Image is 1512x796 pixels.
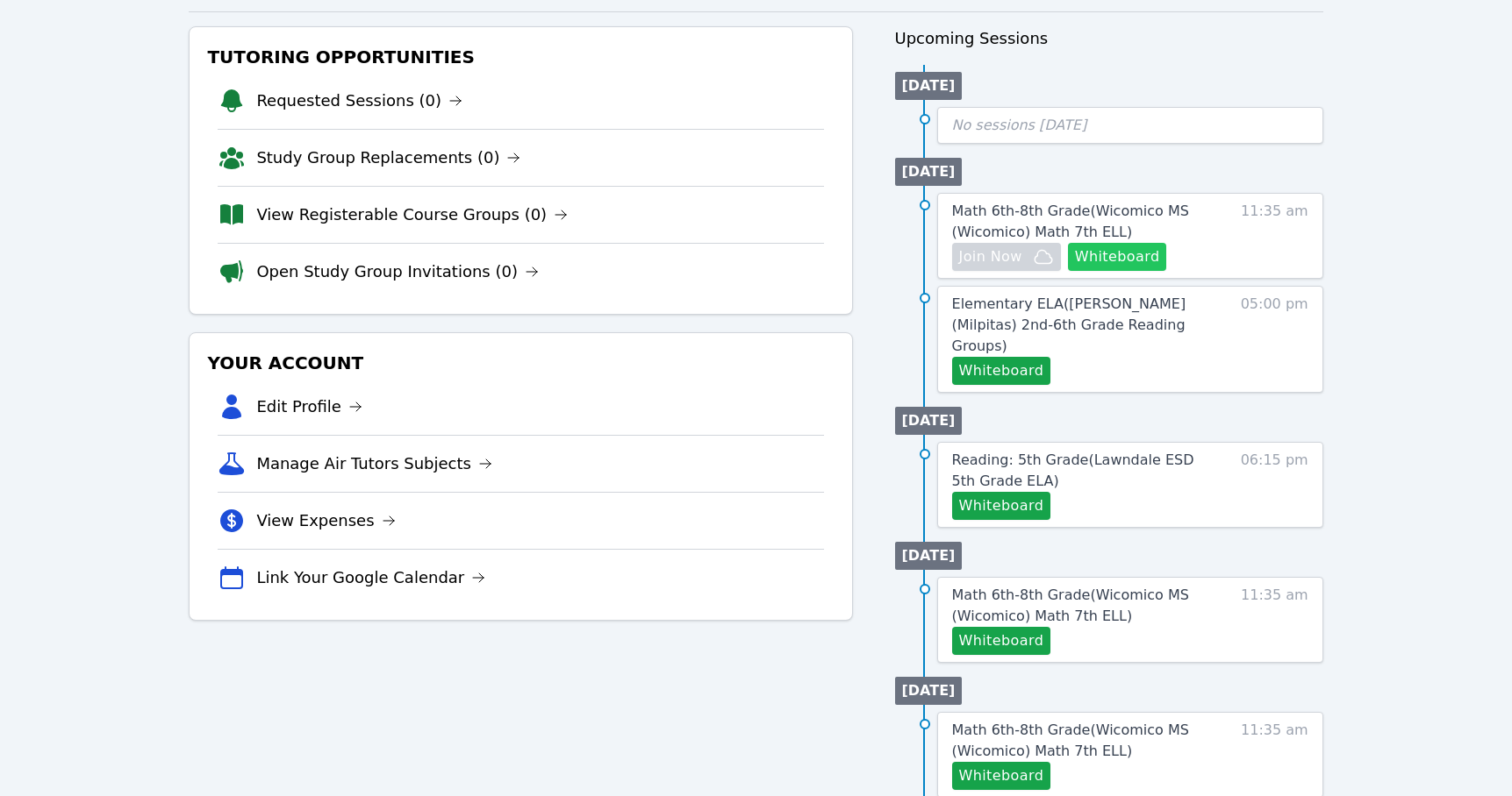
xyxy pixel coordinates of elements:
[256,146,520,170] a: Study Group Replacements (0)
[895,542,963,570] li: [DATE]
[256,203,568,227] a: View Registerable Course Groups (0)
[952,203,1189,240] span: Math 6th-8th Grade ( Wicomico MS (Wicomico) Math 7th ELL )
[256,259,539,284] a: Open Study Group Invitations (0)
[256,565,485,590] a: Link Your Google Calendar
[952,450,1220,492] a: Reading: 5th Grade(Lawndale ESD 5th Grade ELA)
[952,720,1220,762] a: Math 6th-8th Grade(Wicomico MS (Wicomico) Math 7th ELL)
[1241,201,1308,271] span: 11:35 am
[1241,450,1308,520] span: 06:15 pm
[952,357,1051,385] button: Whiteboard
[1241,585,1308,655] span: 11:35 am
[256,451,492,476] a: Manage Air Tutors Subjects
[952,762,1051,790] button: Whiteboard
[952,721,1189,759] span: Math 6th-8th Grade ( Wicomico MS (Wicomico) Math 7th ELL )
[1241,294,1308,385] span: 05:00 pm
[952,627,1051,655] button: Whiteboard
[959,246,1022,267] span: Join Now
[895,407,963,435] li: [DATE]
[952,492,1051,520] button: Whiteboard
[952,295,1186,354] span: Elementary ELA ( [PERSON_NAME] (Milpitas) 2nd-6th Grade Reading Groups )
[1241,720,1308,790] span: 11:35 am
[256,89,462,113] a: Requested Sessions (0)
[952,451,1194,489] span: Reading: 5th Grade ( Lawndale ESD 5th Grade ELA )
[204,41,837,73] h3: Tutoring Opportunities
[952,294,1220,357] a: Elementary ELA([PERSON_NAME] (Milpitas) 2nd-6th Grade Reading Groups)
[895,72,963,100] li: [DATE]
[256,394,362,419] a: Edit Profile
[256,508,395,533] a: View Expenses
[952,586,1189,624] span: Math 6th-8th Grade ( Wicomico MS (Wicomico) Math 7th ELL )
[895,26,1323,51] h3: Upcoming Sessions
[952,117,1087,133] span: No sessions [DATE]
[952,585,1220,627] a: Math 6th-8th Grade(Wicomico MS (Wicomico) Math 7th ELL)
[204,347,837,379] h3: Your Account
[952,201,1220,243] a: Math 6th-8th Grade(Wicomico MS (Wicomico) Math 7th ELL)
[952,243,1061,271] button: Join Now
[895,677,963,705] li: [DATE]
[1068,243,1167,271] button: Whiteboard
[895,158,963,186] li: [DATE]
